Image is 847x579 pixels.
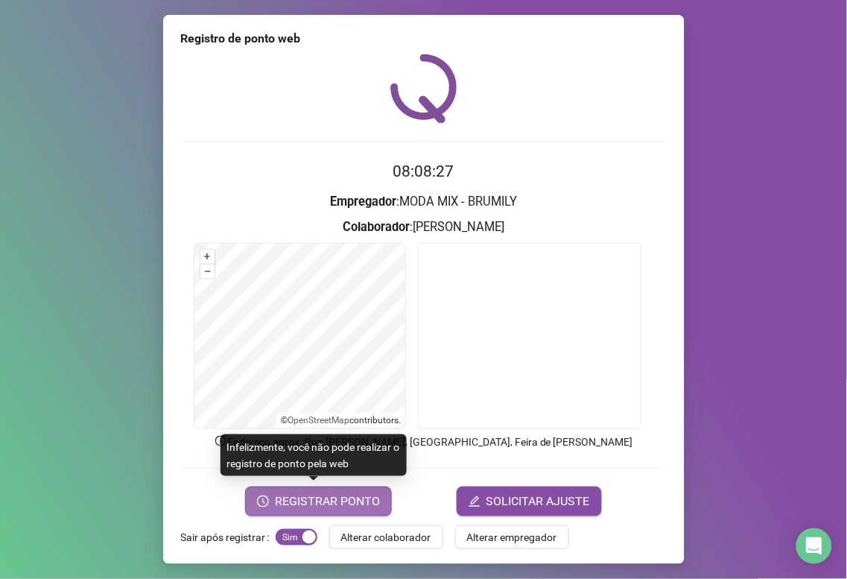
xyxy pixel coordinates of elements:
[200,250,215,264] button: +
[181,218,667,237] h3: : [PERSON_NAME]
[181,525,276,549] label: Sair após registrar
[343,220,410,234] strong: Colaborador
[221,434,407,476] div: Infelizmente, você não pode realizar o registro de ponto pela web
[181,192,667,212] h3: : MODA MIX - BRUMILY
[341,529,431,545] span: Alterar colaborador
[245,487,392,516] button: REGISTRAR PONTO
[257,496,269,507] span: clock-circle
[200,265,215,279] button: –
[330,194,396,209] strong: Empregador
[214,434,227,448] span: info-circle
[390,54,457,123] img: QRPoint
[455,525,569,549] button: Alterar empregador
[467,529,557,545] span: Alterar empregador
[469,496,480,507] span: edit
[457,487,602,516] button: editSOLICITAR AJUSTE
[275,493,380,510] span: REGISTRAR PONTO
[486,493,590,510] span: SOLICITAR AJUSTE
[393,162,454,180] time: 08:08:27
[329,525,443,549] button: Alterar colaborador
[181,434,667,450] p: Endereço aprox. : Rua [PERSON_NAME], [GEOGRAPHIC_DATA], Feira de [PERSON_NAME]
[281,415,401,425] li: © contributors.
[288,415,349,425] a: OpenStreetMap
[796,528,832,564] div: Open Intercom Messenger
[181,30,667,48] div: Registro de ponto web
